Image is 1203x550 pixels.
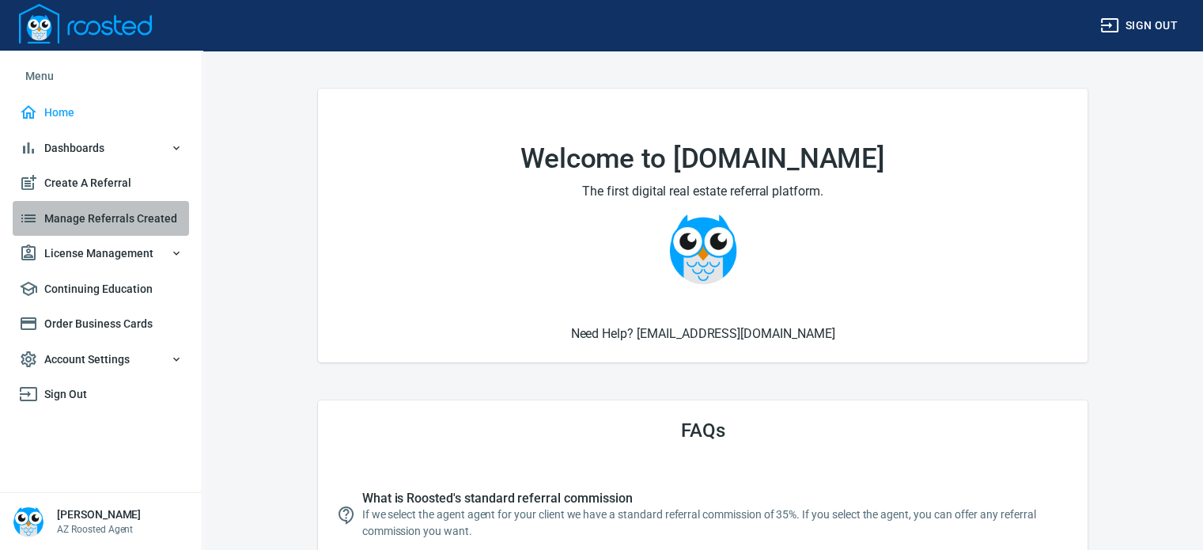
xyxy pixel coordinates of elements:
[19,103,183,123] span: Home
[337,324,1069,343] h6: Need Help? [EMAIL_ADDRESS][DOMAIN_NAME]
[13,236,189,271] button: License Management
[19,314,183,334] span: Order Business Cards
[13,165,189,201] a: Create A Referral
[668,214,739,285] img: Owlie
[356,143,1050,175] h1: Welcome to [DOMAIN_NAME]
[362,506,1069,540] p: If we select the agent agent for your client we have a standard referral commission of 35%. If yo...
[356,181,1050,201] h2: The first digital real estate referral platform.
[19,350,183,370] span: Account Settings
[13,306,189,342] a: Order Business Cards
[57,522,141,537] p: AZ Roosted Agent
[13,201,189,237] a: Manage Referrals Created
[362,491,1069,506] span: What is Roosted's standard referral commission
[337,419,1069,442] h3: FAQs
[1136,479,1191,538] iframe: Chat
[19,244,183,264] span: License Management
[1094,11,1184,40] button: Sign out
[57,506,141,522] h6: [PERSON_NAME]
[19,138,183,158] span: Dashboards
[19,173,183,193] span: Create A Referral
[13,271,189,307] a: Continuing Education
[13,506,44,537] img: Person
[19,4,152,44] img: Logo
[13,131,189,166] button: Dashboards
[19,385,183,404] span: Sign Out
[1100,16,1178,36] span: Sign out
[13,95,189,131] a: Home
[19,209,183,229] span: Manage Referrals Created
[13,377,189,412] a: Sign Out
[13,57,189,95] li: Menu
[13,342,189,377] button: Account Settings
[19,279,183,299] span: Continuing Education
